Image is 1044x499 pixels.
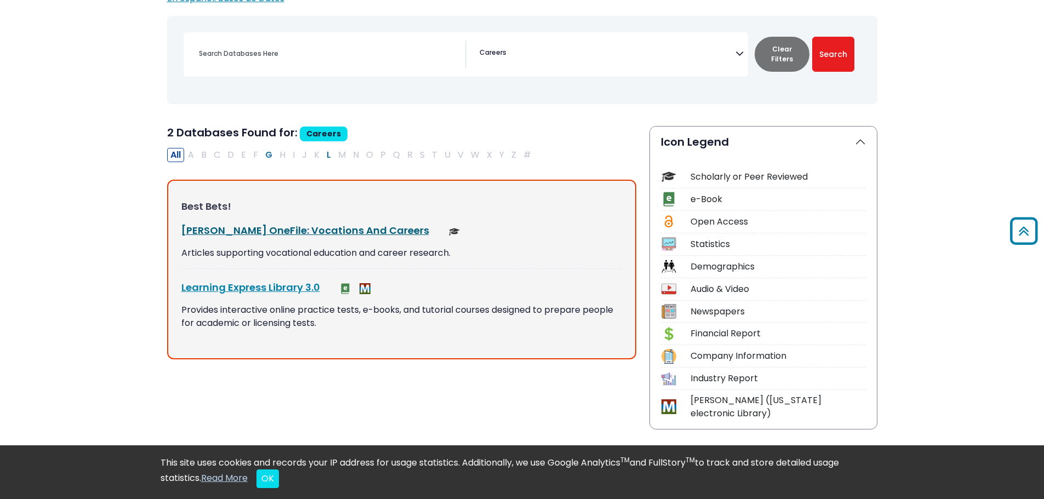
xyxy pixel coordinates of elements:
div: Scholarly or Peer Reviewed [691,170,866,183]
div: This site uses cookies and records your IP address for usage statistics. Additionally, we use Goo... [161,456,884,488]
sup: TM [686,455,695,464]
button: Icon Legend [650,127,877,157]
img: Icon Audio & Video [661,282,676,296]
button: Filter Results L [323,148,334,162]
img: Icon Statistics [661,237,676,251]
img: Icon Financial Report [661,326,676,341]
div: Open Access [691,215,866,228]
div: e-Book [691,193,866,206]
img: Icon Scholarly or Peer Reviewed [661,169,676,184]
span: 2 Databases Found for: [167,125,298,140]
button: Clear Filters [755,37,809,72]
button: Filter Results G [262,148,276,162]
img: Icon Open Access [662,214,676,229]
img: Icon Newspapers [661,304,676,319]
div: Industry Report [691,372,866,385]
button: Submit for Search Results [812,37,854,72]
h3: Best Bets! [181,200,622,213]
img: Icon Industry Report [661,371,676,386]
input: Search database by title or keyword [192,45,465,61]
img: Icon Demographics [661,259,676,274]
div: Alpha-list to filter by first letter of database name [167,148,535,160]
img: Icon e-Book [661,192,676,207]
a: Learning Express Library 3.0 [181,280,320,294]
div: Audio & Video [691,283,866,296]
div: [PERSON_NAME] ([US_STATE] electronic Library) [691,394,866,420]
textarea: Search [509,50,514,59]
img: Icon MeL (Michigan electronic Library) [661,399,676,414]
span: Careers [300,127,347,141]
a: Back to Top [1006,222,1041,240]
button: All [167,148,184,162]
nav: Search filters [167,16,877,104]
img: e-Book [340,283,351,294]
img: MeL (Michigan electronic Library) [360,283,370,294]
div: Statistics [691,238,866,251]
div: Financial Report [691,327,866,340]
sup: TM [620,455,630,464]
div: Newspapers [691,305,866,318]
li: Careers [475,48,506,58]
div: Demographics [691,260,866,273]
div: Company Information [691,349,866,363]
p: Provides interactive online practice tests, e-books, and tutorial courses designed to prepare peo... [181,303,622,330]
img: Icon Company Information [661,349,676,364]
a: [PERSON_NAME] OneFile: Vocations And Careers [181,223,429,237]
p: Articles supporting vocational education and career research. [181,246,622,260]
img: Scholarly or Peer Reviewed [449,226,460,237]
button: Close [256,469,279,488]
a: Read More [201,472,248,484]
span: Careers [480,48,506,58]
